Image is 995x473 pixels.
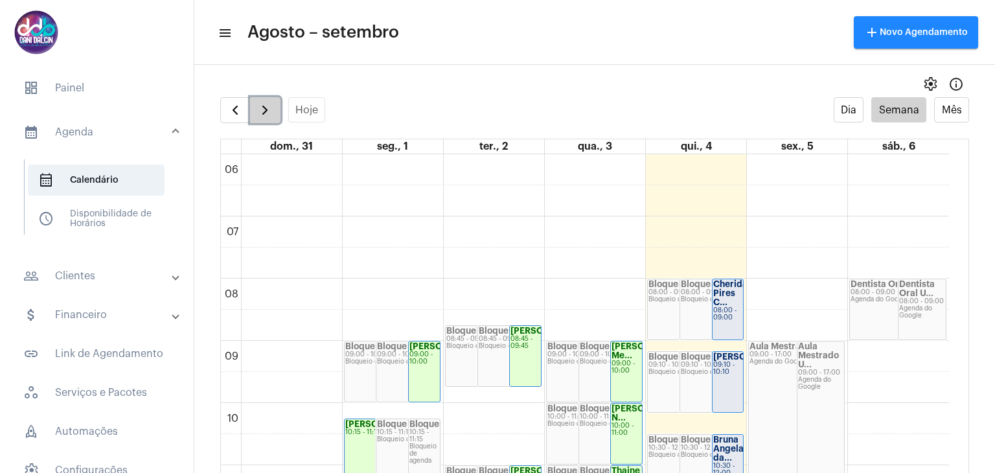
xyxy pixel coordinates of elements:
[681,296,743,303] div: Bloqueio de agenda
[377,351,439,358] div: 09:00 - 10:00
[510,336,540,350] div: 08:45 - 09:45
[224,226,241,238] div: 07
[922,76,938,92] span: settings
[377,420,415,428] strong: Bloqueio
[871,97,926,122] button: Semana
[713,435,744,462] strong: Bruna Angela da...
[23,268,39,284] mat-icon: sidenav icon
[580,351,642,358] div: 09:00 - 10:00
[779,139,816,154] a: 5 de setembro de 2025
[38,211,54,227] span: sidenav icon
[218,25,231,41] mat-icon: sidenav icon
[23,307,39,323] mat-icon: sidenav icon
[749,351,843,358] div: 09:00 - 17:00
[345,342,383,351] strong: Bloqueio
[477,139,510,154] a: 2 de setembro de 2025
[899,305,945,319] div: Agenda do Google
[648,352,686,361] strong: Bloqueio
[23,424,39,439] span: sidenav icon
[479,327,516,335] strong: Bloqueio
[8,153,194,253] div: sidenav iconAgenda
[580,342,617,351] strong: Bloqueio
[23,268,173,284] mat-panel-title: Clientes
[864,25,880,40] mat-icon: add
[479,343,541,350] div: Bloqueio de agenda
[23,346,39,362] mat-icon: sidenav icon
[681,280,718,288] strong: Bloqueio
[13,73,181,104] span: Painel
[934,97,969,122] button: Mês
[23,124,39,140] mat-icon: sidenav icon
[345,351,407,358] div: 09:00 - 10:00
[648,369,711,376] div: Bloqueio de agenda
[13,338,181,369] span: Link de Agendamento
[225,413,241,424] div: 10
[446,343,509,350] div: Bloqueio de agenda
[681,289,743,296] div: 08:00 - 09:00
[23,124,173,140] mat-panel-title: Agenda
[612,422,641,437] div: 10:00 - 11:00
[409,351,439,365] div: 09:00 - 10:00
[222,164,241,176] div: 06
[409,429,439,443] div: 10:15 - 11:15
[612,360,641,375] div: 09:00 - 10:00
[377,429,439,436] div: 10:15 - 11:15
[409,420,447,428] strong: Bloqueio
[648,452,711,459] div: Bloqueio de agenda
[222,351,241,362] div: 09
[23,80,39,96] span: sidenav icon
[798,342,839,369] strong: Aula Mestrado U...
[247,22,399,43] span: Agosto – setembro
[547,421,610,428] div: Bloqueio de agenda
[834,97,864,122] button: Dia
[377,436,439,443] div: Bloqueio de agenda
[8,111,194,153] mat-expansion-panel-header: sidenav iconAgenda
[713,362,743,376] div: 09:10 - 10:10
[10,6,62,58] img: 5016df74-caca-6049-816a-988d68c8aa82.png
[510,327,591,335] strong: [PERSON_NAME]...
[547,351,610,358] div: 09:00 - 10:00
[681,362,743,369] div: 09:10 - 10:10
[713,280,748,306] strong: Cherida Pires C...
[713,307,743,321] div: 08:00 - 09:00
[23,385,39,400] span: sidenav icon
[798,376,844,391] div: Agenda do Google
[943,71,969,97] button: Info
[222,288,241,300] div: 08
[580,358,642,365] div: Bloqueio de agenda
[38,172,54,188] span: sidenav icon
[880,139,918,154] a: 6 de setembro de 2025
[13,416,181,447] span: Automações
[648,280,686,288] strong: Bloqueio
[479,336,541,343] div: 08:45 - 09:45
[948,76,964,92] mat-icon: Info
[899,298,945,305] div: 08:00 - 09:00
[681,452,743,459] div: Bloqueio de agenda
[345,358,407,365] div: Bloqueio de agenda
[580,404,617,413] strong: Bloqueio
[268,139,315,154] a: 31 de agosto de 2025
[13,377,181,408] span: Serviços e Pacotes
[612,404,684,422] strong: [PERSON_NAME] N...
[345,429,407,436] div: 10:15 - 11:15
[648,362,711,369] div: 09:10 - 10:10
[648,289,711,296] div: 08:00 - 09:00
[547,358,610,365] div: Bloqueio de agenda
[547,404,585,413] strong: Bloqueio
[288,97,326,122] button: Hoje
[220,97,251,123] button: Semana Anterior
[377,358,439,365] div: Bloqueio de agenda
[851,280,922,288] strong: Dentista Oral U...
[8,299,194,330] mat-expansion-panel-header: sidenav iconFinanceiro
[681,352,718,361] strong: Bloqueio
[409,443,439,465] div: Bloqueio de agenda
[678,139,715,154] a: 4 de setembro de 2025
[917,71,943,97] button: settings
[345,420,418,428] strong: [PERSON_NAME]
[798,369,844,376] div: 09:00 - 17:00
[446,336,509,343] div: 08:45 - 09:45
[713,352,794,361] strong: [PERSON_NAME]...
[854,16,978,49] button: Novo Agendamento
[377,342,415,351] strong: Bloqueio
[648,444,711,452] div: 10:30 - 12:00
